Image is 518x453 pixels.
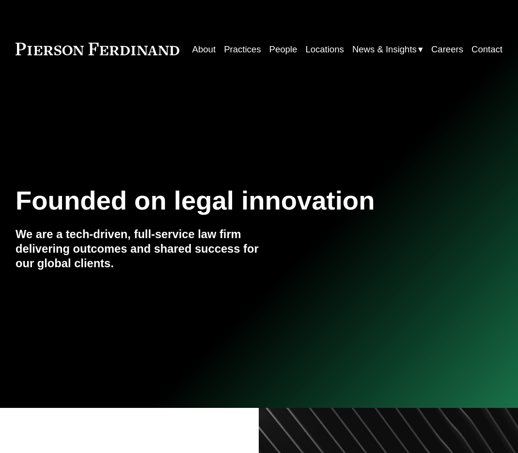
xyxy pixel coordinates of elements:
[305,40,344,58] a: Locations
[352,40,423,58] a: folder dropdown
[352,41,417,57] span: News & Insights
[269,40,298,58] a: People
[192,40,216,58] a: About
[224,40,261,58] a: Practices
[16,186,421,216] h1: Founded on legal innovation
[471,40,502,58] a: Contact
[431,40,463,58] a: Careers
[16,227,259,271] h4: We are a tech-driven, full-service law firm delivering outcomes and shared success for our global...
